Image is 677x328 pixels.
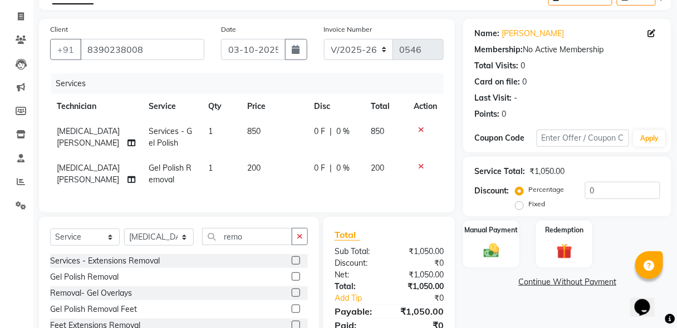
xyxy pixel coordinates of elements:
[474,132,536,144] div: Coupon Code
[371,163,385,173] span: 200
[208,163,213,173] span: 1
[474,28,499,39] div: Name:
[326,257,389,269] div: Discount:
[50,287,132,299] div: Removal- Gel Overlays
[248,163,261,173] span: 200
[326,246,389,257] div: Sub Total:
[50,24,68,34] label: Client
[324,24,372,34] label: Invoice Number
[389,257,452,269] div: ₹0
[308,94,365,119] th: Disc
[326,269,389,281] div: Net:
[50,94,142,119] th: Technician
[522,76,527,88] div: 0
[315,126,326,137] span: 0 F
[389,305,452,318] div: ₹1,050.00
[57,126,120,148] span: [MEDICAL_DATA][PERSON_NAME]
[474,108,499,120] div: Points:
[474,60,518,72] div: Total Visits:
[474,44,660,56] div: No Active Membership
[502,28,564,39] a: [PERSON_NAME]
[326,281,389,292] div: Total:
[465,225,518,235] label: Manual Payment
[315,162,326,174] span: 0 F
[552,242,577,261] img: _gift.svg
[389,269,452,281] div: ₹1,050.00
[545,225,583,235] label: Redemption
[149,126,192,148] span: Services - Gel Polish
[474,166,525,177] div: Service Total:
[521,60,525,72] div: 0
[50,39,81,60] button: +91
[407,94,444,119] th: Action
[335,229,360,241] span: Total
[142,94,202,119] th: Service
[474,44,523,56] div: Membership:
[149,163,192,185] span: Gel Polish Removal
[337,162,350,174] span: 0 %
[248,126,261,136] span: 850
[221,24,236,34] label: Date
[337,126,350,137] span: 0 %
[528,185,564,195] label: Percentage
[537,130,630,147] input: Enter Offer / Coupon Code
[479,242,504,260] img: _cash.svg
[202,228,292,245] input: Search or Scan
[371,126,385,136] span: 850
[465,276,669,288] a: Continue Without Payment
[474,92,512,104] div: Last Visit:
[51,73,452,94] div: Services
[80,39,204,60] input: Search by Name/Mobile/Email/Code
[326,292,400,304] a: Add Tip
[529,166,565,177] div: ₹1,050.00
[502,108,506,120] div: 0
[389,281,452,292] div: ₹1,050.00
[330,162,332,174] span: |
[389,246,452,257] div: ₹1,050.00
[241,94,308,119] th: Price
[326,305,389,318] div: Payable:
[330,126,332,137] span: |
[50,271,119,283] div: Gel Polish Removal
[630,284,666,317] iframe: chat widget
[474,185,509,197] div: Discount:
[50,255,160,267] div: Services - Extensions Removal
[208,126,213,136] span: 1
[50,304,137,315] div: Gel Polish Removal Feet
[202,94,241,119] th: Qty
[634,130,665,147] button: Apply
[474,76,520,88] div: Card on file:
[514,92,517,104] div: -
[400,292,452,304] div: ₹0
[365,94,408,119] th: Total
[528,199,545,209] label: Fixed
[57,163,120,185] span: [MEDICAL_DATA][PERSON_NAME]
